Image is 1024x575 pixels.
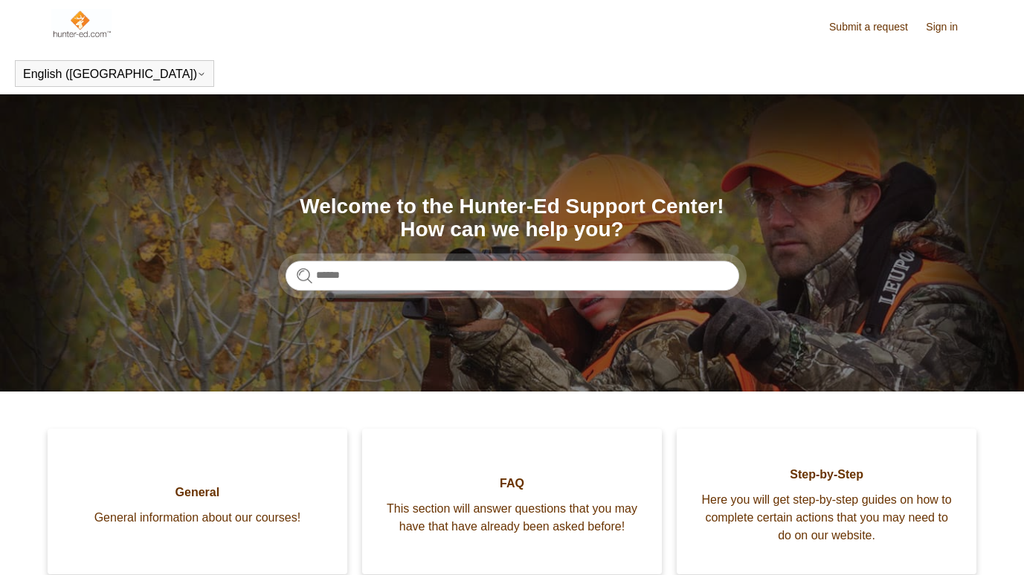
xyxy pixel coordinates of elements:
a: Sign in [926,19,973,35]
a: FAQ This section will answer questions that you may have that have already been asked before! [362,429,662,574]
span: This section will answer questions that you may have that have already been asked before! [384,500,640,536]
a: General General information about our courses! [48,429,347,574]
span: General information about our courses! [70,509,325,527]
button: English ([GEOGRAPHIC_DATA]) [23,68,206,81]
span: General [70,484,325,501]
span: FAQ [384,475,640,493]
h1: Welcome to the Hunter-Ed Support Center! How can we help you? [286,195,739,241]
span: Step-by-Step [699,466,954,484]
a: Submit a request [829,19,923,35]
a: Step-by-Step Here you will get step-by-step guides on how to complete certain actions that you ma... [677,429,976,574]
img: Hunter-Ed Help Center home page [51,9,112,39]
span: Here you will get step-by-step guides on how to complete certain actions that you may need to do ... [699,491,954,545]
input: Search [286,261,739,290]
